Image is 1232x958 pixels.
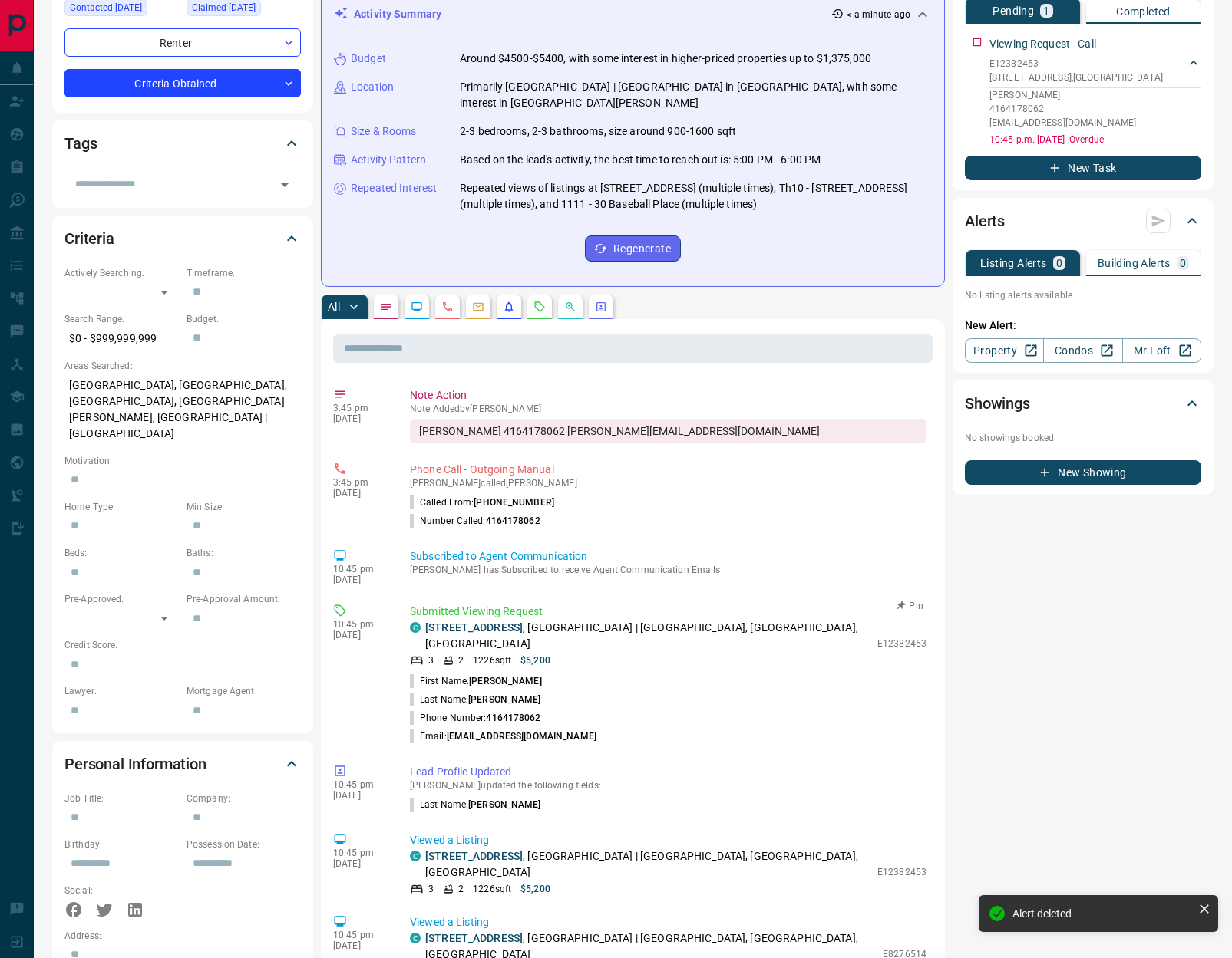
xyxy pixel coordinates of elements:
h2: Alerts [965,209,1005,233]
svg: Emails [472,301,484,313]
p: [DATE] [333,488,387,499]
p: 10:45 pm [333,619,387,630]
p: Budget [351,51,386,67]
p: E12382453 [877,637,926,650]
p: [DATE] [333,630,387,640]
p: Beds: [64,546,179,560]
p: 1226 sqft [473,882,511,896]
svg: Agent Actions [595,301,607,313]
p: 2-3 bedrooms, 2-3 bathrooms, size around 900-1600 sqft [460,123,736,140]
p: [STREET_ADDRESS] , [GEOGRAPHIC_DATA] [989,71,1163,84]
div: [PERSON_NAME] 4164178062 [PERSON_NAME][EMAIL_ADDRESS][DOMAIN_NAME] [410,419,926,443]
span: [PERSON_NAME] [468,799,540,810]
p: , [GEOGRAPHIC_DATA] | [GEOGRAPHIC_DATA], [GEOGRAPHIC_DATA], [GEOGRAPHIC_DATA] [425,848,870,881]
p: Subscribed to Agent Communication [410,548,926,565]
a: Condos [1043,338,1122,363]
div: Criteria Obtained [64,69,301,97]
p: Phone Call - Outgoing Manual [410,462,926,478]
div: E12382453[STREET_ADDRESS],[GEOGRAPHIC_DATA] [989,54,1201,87]
span: [PHONE_NUMBER] [474,497,554,508]
p: 10:45 pm [333,930,387,940]
div: Alerts [965,202,1201,239]
p: Timeframe: [187,266,301,280]
p: Repeated views of listings at [STREET_ADDRESS] (multiple times), Th10 - [STREET_ADDRESS] (multipl... [460,180,932,212]
p: 1226 sqft [473,653,511,667]
p: 0 [1180,258,1186,268]
span: [PERSON_NAME] [469,676,541,686]
p: Number Called: [410,514,540,528]
p: 3 [428,882,434,896]
p: Around $4500-$5400, with some interest in higher-priced properties up to $1,375,000 [460,51,871,67]
p: E12382453 [877,865,926,879]
p: Areas Searched: [64,359,301,373]
svg: Requests [533,301,546,313]
p: Company: [187,792,301,805]
p: Activity Summary [354,6,441,22]
p: , [GEOGRAPHIC_DATA] | [GEOGRAPHIC_DATA], [GEOGRAPHIC_DATA], [GEOGRAPHIC_DATA] [425,620,870,652]
p: Birthday: [64,838,179,851]
p: No showings booked [965,431,1201,445]
p: 1 [1043,5,1049,16]
svg: Notes [380,301,392,313]
p: Activity Pattern [351,152,426,168]
p: Social: [64,884,179,897]
button: New Showing [965,460,1201,485]
p: Mortgage Agent: [187,684,301,698]
button: Regenerate [585,235,681,262]
p: Primarily [GEOGRAPHIC_DATA] | [GEOGRAPHIC_DATA] in [GEOGRAPHIC_DATA], with some interest in [GEOG... [460,79,932,111]
p: [PERSON_NAME] called [PERSON_NAME] [410,478,926,489]
p: [PERSON_NAME] has Subscribed to receive Agent Communication Emails [410,565,926,575]
p: [DATE] [333,858,387,869]
button: Open [274,174,296,196]
p: Job Title: [64,792,179,805]
p: 3 [428,653,434,667]
h2: Criteria [64,226,114,251]
span: [PERSON_NAME] [468,694,540,705]
p: [DATE] [333,413,387,424]
p: Lead Profile Updated [410,764,926,780]
p: Baths: [187,546,301,560]
h2: Showings [965,391,1030,416]
p: Min Size: [187,500,301,514]
p: [DATE] [333,940,387,951]
p: 3:45 pm [333,477,387,488]
p: [DATE] [333,574,387,585]
p: Pre-Approved: [64,592,179,606]
div: Alert deleted [1012,907,1192,920]
p: Note Action [410,387,926,403]
p: [PERSON_NAME] [989,88,1201,102]
a: [STREET_ADDRESS] [425,932,523,944]
p: 4164178062 [989,102,1201,116]
div: Tags [64,125,301,162]
svg: Calls [441,301,454,313]
span: 4164178062 [486,713,540,723]
p: 2 [458,882,464,896]
p: Size & Rooms [351,123,417,140]
div: condos.ca [410,933,421,943]
div: condos.ca [410,851,421,861]
p: Address: [64,929,301,943]
p: E12382453 [989,57,1163,71]
p: $0 - $999,999,999 [64,326,179,351]
p: $5,200 [520,653,550,667]
p: Motivation: [64,454,301,468]
p: Completed [1116,6,1171,17]
p: New Alert: [965,318,1201,334]
p: 3:45 pm [333,403,387,413]
p: 10:45 pm [333,848,387,858]
p: Repeated Interest [351,180,437,196]
div: Renter [64,28,301,57]
button: Pin [888,599,933,613]
p: No listing alerts available [965,288,1201,302]
svg: Listing Alerts [503,301,515,313]
p: Lawyer: [64,684,179,698]
p: First Name: [410,674,542,688]
p: 10:45 pm [333,564,387,574]
p: Pre-Approval Amount: [187,592,301,606]
p: Phone Number: [410,711,541,725]
p: Pending [993,5,1034,16]
p: 10:45 p.m. [DATE] - Overdue [989,133,1201,146]
p: Viewed a Listing [410,914,926,930]
h2: Personal Information [64,752,206,776]
p: Actively Searching: [64,266,179,280]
